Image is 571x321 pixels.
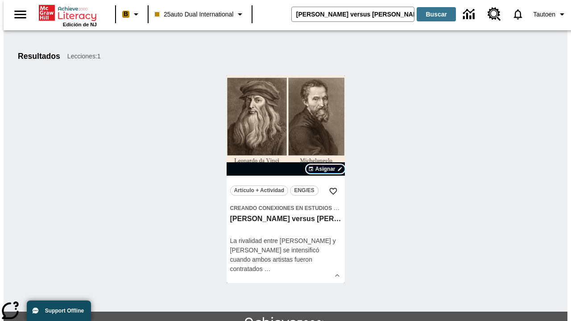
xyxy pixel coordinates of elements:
div: La rivalidad entre [PERSON_NAME] y [PERSON_NAME] se intensificó cuando ambos artistas fueron cont... [230,236,341,274]
span: Tema: Creando conexiones en Estudios Sociales/Historia universal II [230,203,341,213]
span: ENG/ES [294,186,314,195]
span: 25auto Dual International [155,10,233,19]
button: Boost El color de la clase es melocotón. Cambiar el color de la clase. [119,6,145,22]
div: lesson details [227,75,345,283]
button: Añadir a mis Favoritas [325,183,341,199]
button: Ver más [331,269,344,282]
button: Perfil/Configuración [530,6,571,22]
button: Buscar [417,7,456,21]
span: Support Offline [45,308,84,314]
h3: Miguel Ángel versus Leonardo [230,214,341,224]
h1: Resultados [18,52,60,61]
a: Centro de información [458,2,482,27]
a: Notificaciones [506,3,530,26]
button: Artículo + Actividad [230,185,289,196]
span: Edición de NJ [63,22,97,27]
span: B [124,8,128,20]
span: Asignar [315,165,335,173]
button: Support Offline [27,300,91,321]
button: Asignar Elegir fechas [306,165,345,173]
a: Portada [39,4,97,22]
span: Lecciones : 1 [67,52,101,61]
span: Creando conexiones en Estudios Sociales [230,205,361,211]
a: Centro de recursos, Se abrirá en una pestaña nueva. [482,2,506,26]
button: Abrir el menú lateral [7,1,33,28]
span: Artículo + Actividad [234,186,285,195]
button: ENG/ES [290,185,319,196]
span: … [265,265,271,272]
input: Buscar campo [292,7,414,21]
span: Tautoen [533,10,555,19]
div: Portada [39,3,97,27]
button: Clase: 25auto Dual International, Selecciona una clase [151,6,249,22]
